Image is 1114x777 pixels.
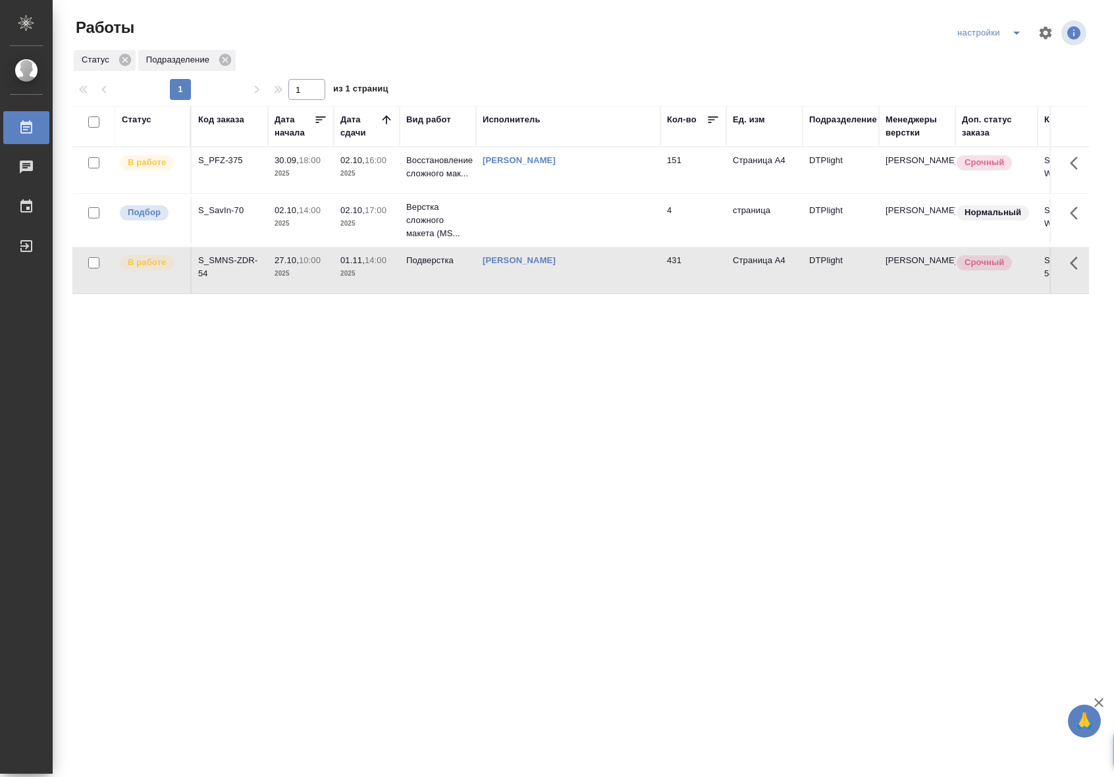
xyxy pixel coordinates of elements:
div: Дата начала [275,113,314,139]
p: Подверстка [406,254,469,267]
p: Восстановление сложного мак... [406,154,469,180]
td: DTPlight [803,197,879,243]
div: Подразделение [809,113,877,126]
p: Статус [82,53,114,66]
div: Доп. статус заказа [962,113,1031,139]
p: 02.10, [340,155,365,165]
div: Исполнитель выполняет работу [119,254,184,272]
span: из 1 страниц [333,81,388,100]
td: 431 [660,247,726,293]
td: DTPlight [803,147,879,193]
td: DTPlight [803,247,879,293]
p: Подбор [128,206,161,219]
p: В работе [128,256,166,269]
a: [PERSON_NAME] [483,255,556,265]
p: 16:00 [365,155,386,165]
p: 18:00 [299,155,321,165]
div: Менеджеры верстки [886,113,949,139]
td: 151 [660,147,726,193]
p: Срочный [965,156,1004,169]
div: Ед. изм [733,113,765,126]
p: 2025 [340,167,393,180]
p: 17:00 [365,205,386,215]
p: 30.09, [275,155,299,165]
p: 02.10, [340,205,365,215]
p: [PERSON_NAME] [886,204,949,217]
div: Код работы [1044,113,1095,126]
div: split button [954,22,1030,43]
div: Можно подбирать исполнителей [119,204,184,222]
span: Работы [72,17,134,38]
td: S_PFZ-375-WK-008 [1038,147,1114,193]
a: [PERSON_NAME] [483,155,556,165]
p: В работе [128,156,166,169]
p: 14:00 [299,205,321,215]
div: S_SavIn-70 [198,204,261,217]
span: Посмотреть информацию [1061,20,1089,45]
p: 14:00 [365,255,386,265]
div: Статус [122,113,151,126]
p: Нормальный [965,206,1021,219]
p: Верстка сложного макета (MS... [406,201,469,240]
p: 01.11, [340,255,365,265]
div: Исполнитель [483,113,541,126]
p: Срочный [965,256,1004,269]
p: 27.10, [275,255,299,265]
p: 2025 [275,267,327,280]
td: страница [726,197,803,243]
p: 2025 [275,217,327,230]
button: Здесь прячутся важные кнопки [1062,147,1094,179]
td: S_SMNS-ZDR-54-WK-024 [1038,247,1114,293]
span: Настроить таблицу [1030,17,1061,49]
div: Код заказа [198,113,244,126]
td: 4 [660,197,726,243]
p: 10:00 [299,255,321,265]
p: 2025 [340,217,393,230]
p: 2025 [340,267,393,280]
div: Подразделение [138,50,236,71]
div: Исполнитель выполняет работу [119,154,184,172]
button: Здесь прячутся важные кнопки [1062,197,1094,229]
td: S_SavIn-70-WK-009 [1038,197,1114,243]
td: Страница А4 [726,147,803,193]
div: S_PFZ-375 [198,154,261,167]
span: 🙏 [1073,707,1096,735]
div: S_SMNS-ZDR-54 [198,254,261,280]
p: 02.10, [275,205,299,215]
p: [PERSON_NAME] [886,254,949,267]
td: Страница А4 [726,247,803,293]
div: Вид работ [406,113,451,126]
button: Здесь прячутся важные кнопки [1062,247,1094,279]
div: Кол-во [667,113,697,126]
button: 🙏 [1068,705,1101,738]
div: Дата сдачи [340,113,380,139]
p: 2025 [275,167,327,180]
div: Статус [74,50,136,71]
p: [PERSON_NAME] [886,154,949,167]
p: Подразделение [146,53,214,66]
